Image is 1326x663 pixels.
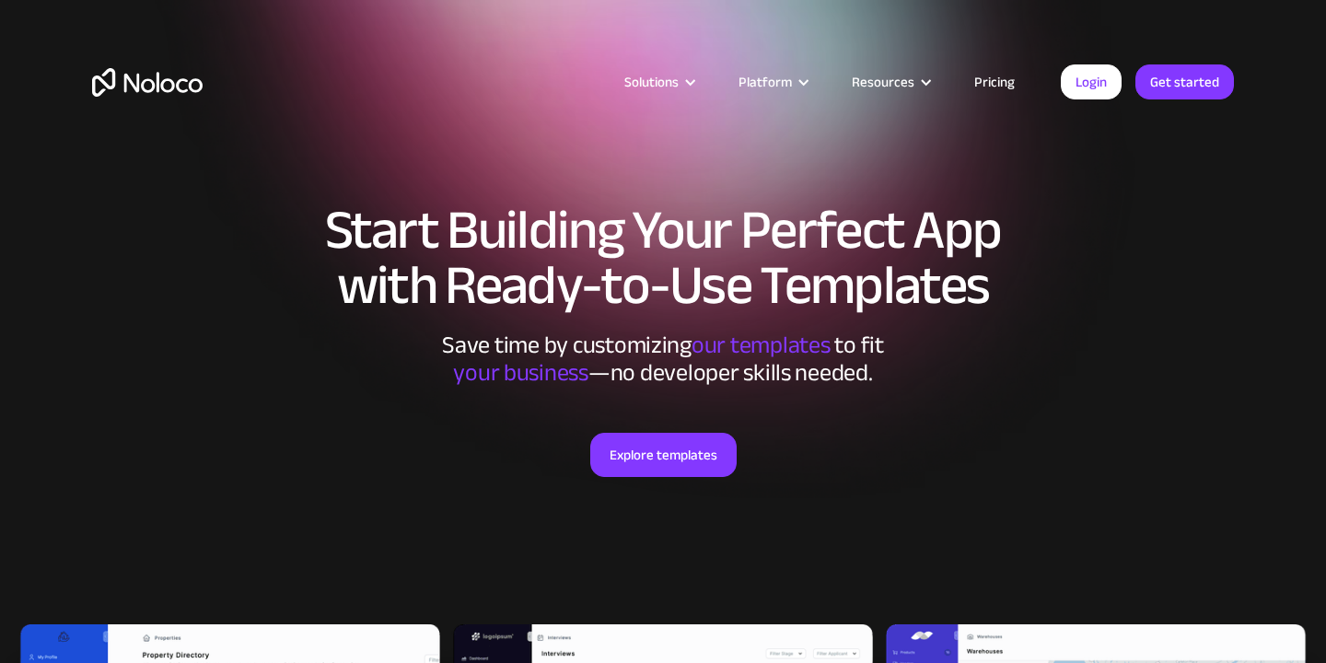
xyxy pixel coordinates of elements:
a: home [92,68,203,97]
div: Resources [829,70,951,94]
a: Explore templates [590,433,737,477]
div: Platform [739,70,792,94]
h1: Start Building Your Perfect App with Ready-to-Use Templates [92,203,1234,313]
span: our templates [692,322,831,367]
a: Login [1061,64,1122,99]
div: Platform [715,70,829,94]
div: Solutions [601,70,715,94]
span: your business [453,350,588,395]
div: Save time by customizing to fit ‍ —no developer skills needed. [387,331,939,387]
div: Resources [852,70,914,94]
a: Pricing [951,70,1038,94]
a: Get started [1135,64,1234,99]
div: Solutions [624,70,679,94]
